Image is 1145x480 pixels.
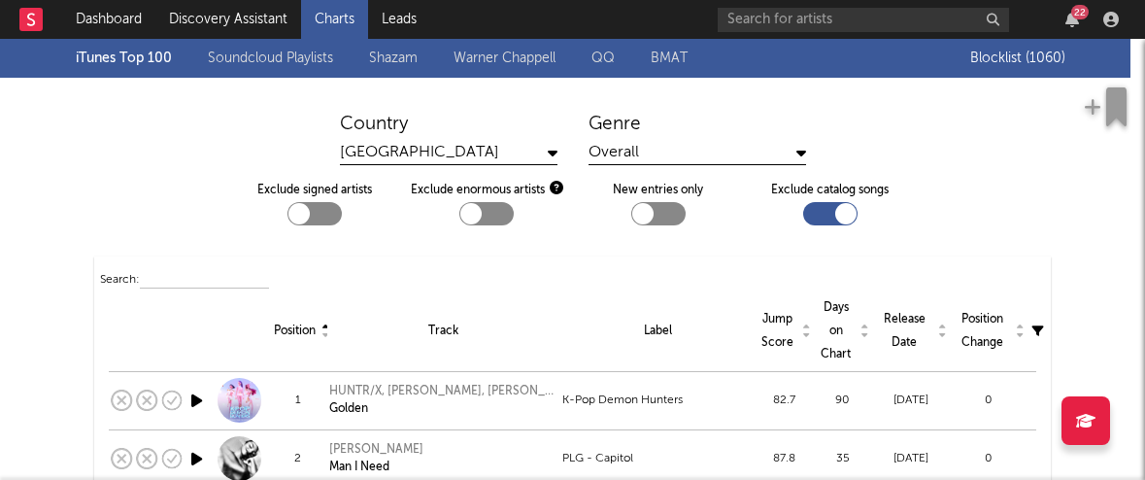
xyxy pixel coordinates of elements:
div: Country [340,113,557,136]
div: Release Date [877,308,945,355]
div: [GEOGRAPHIC_DATA] [340,141,557,165]
a: Shazam [369,47,418,70]
a: HUNTR/X, [PERSON_NAME], [PERSON_NAME], REI AMI & KPop Demon Hunters CastGolden [329,383,558,418]
td: 0 [950,371,1027,429]
div: Label [565,320,750,343]
label: Exclude catalog songs [771,179,889,202]
div: K-Pop Demon Hunters [562,389,753,412]
div: 90 [816,389,870,412]
input: Search for artists [718,8,1009,32]
div: 1 [271,389,325,412]
div: Exclude enormous artists [411,179,563,202]
label: Exclude signed artists [257,179,372,202]
button: 22 [1065,12,1079,27]
td: 82.7 [756,371,814,429]
a: QQ [591,47,615,70]
span: Search: [100,274,140,286]
a: [PERSON_NAME]Man I Need [329,441,423,476]
div: Jump Score [760,308,809,355]
div: Days on Chart [819,296,867,366]
span: Blocklist [970,51,1055,65]
div: Genre [589,113,806,136]
td: [DATE] [872,371,950,429]
div: Man I Need [329,459,423,476]
div: Position [274,320,322,343]
div: Position Change [955,308,1023,355]
label: New entries only [613,179,703,202]
div: Track [332,320,556,343]
div: Golden [329,400,558,418]
a: Warner Chappell [454,47,556,70]
span: ( 1060 ) [1026,47,1055,70]
a: Soundcloud Playlists [208,47,333,70]
div: 2 [271,447,325,470]
div: 22 [1071,5,1089,19]
div: 35 [816,447,870,470]
div: Overall [589,141,806,165]
button: Exclude enormous artists [550,181,563,194]
div: PLG - Capitol [562,447,753,470]
div: HUNTR/X, [PERSON_NAME], [PERSON_NAME], REI AMI & KPop Demon Hunters Cast [329,383,558,400]
div: [PERSON_NAME] [329,441,423,459]
a: BMAT [651,47,688,70]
